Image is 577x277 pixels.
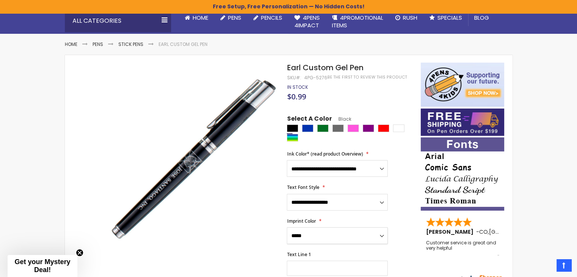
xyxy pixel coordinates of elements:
[378,124,389,132] div: Red
[179,9,214,26] a: Home
[479,228,488,236] span: CO
[287,74,301,81] strong: SKU
[437,14,462,22] span: Specials
[287,218,316,224] span: Imprint Color
[317,124,329,132] div: Green
[347,124,359,132] div: Pink
[93,41,103,47] a: Pens
[476,228,545,236] span: - ,
[287,124,298,132] div: Black
[288,9,326,34] a: 4Pens4impact
[426,228,476,236] span: [PERSON_NAME]
[332,124,344,132] div: Grey
[327,74,407,80] a: Be the first to review this product
[294,14,320,29] span: 4Pens 4impact
[393,124,404,132] div: White
[14,258,70,274] span: Get your Mystery Deal!
[287,151,363,157] span: Ink Color* (read product Overview)
[247,9,288,26] a: Pencils
[421,109,504,136] img: Free shipping on orders over $199
[287,62,363,73] span: Earl Custom Gel Pen
[214,9,247,26] a: Pens
[326,9,389,34] a: 4PROMOTIONALITEMS
[421,137,504,211] img: font-personalization-examples
[304,75,327,81] div: 4PG-5276
[423,9,468,26] a: Specials
[287,251,311,258] span: Text Line 1
[287,84,308,90] span: In stock
[118,41,143,47] a: Stick Pens
[228,14,241,22] span: Pens
[332,14,383,29] span: 4PROMOTIONAL ITEMS
[421,63,504,107] img: 4pens 4 kids
[287,84,308,90] div: Availability
[287,134,298,142] div: Assorted
[65,9,171,32] div: All Categories
[193,14,208,22] span: Home
[332,116,351,122] span: Black
[287,184,319,190] span: Text Font Style
[287,91,306,102] span: $0.99
[287,115,332,125] span: Select A Color
[489,228,545,236] span: [GEOGRAPHIC_DATA]
[403,14,417,22] span: Rush
[363,124,374,132] div: Purple
[103,74,277,247] img: earl-custom-gel-pen-black_1.jpg
[302,124,313,132] div: Blue
[557,259,571,271] a: Top
[159,41,208,47] li: Earl Custom Gel Pen
[474,14,489,22] span: Blog
[8,255,77,277] div: Get your Mystery Deal!Close teaser
[261,14,282,22] span: Pencils
[389,9,423,26] a: Rush
[468,9,495,26] a: Blog
[426,240,500,257] div: Customer service is great and very helpful
[76,249,83,257] button: Close teaser
[65,41,77,47] a: Home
